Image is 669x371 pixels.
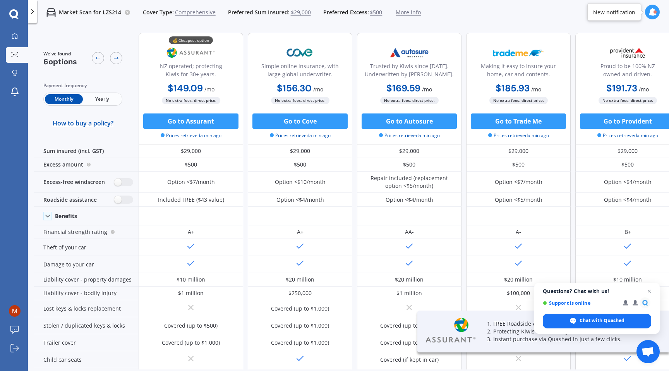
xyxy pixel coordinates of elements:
[188,228,194,236] div: A+
[164,322,218,330] div: Covered (up to $500)
[34,256,139,273] div: Damage to your car
[158,196,224,204] div: Included FREE ($43 value)
[178,289,204,297] div: $1 million
[604,178,652,186] div: Option <$4/month
[543,288,651,294] span: Questions? Chat with us!
[165,43,216,62] img: Assurant.png
[386,196,433,204] div: Option <$4/month
[34,193,139,207] div: Roadside assistance
[139,158,243,172] div: $500
[34,158,139,172] div: Excess amount
[370,9,382,16] span: $500
[59,9,121,16] p: Market Scan for LZS214
[602,43,653,62] img: Provident.png
[504,276,533,283] div: $20 million
[487,328,650,335] p: 2. Protecting Kiwis for over 35 years.
[270,132,331,139] span: Prices retrieved a min ago
[274,43,326,62] img: Cove.webp
[639,86,649,93] span: / mo
[362,113,457,129] button: Go to Autosure
[162,97,220,104] span: No extra fees, direct price.
[277,82,312,94] b: $156.30
[275,178,326,186] div: Option <$10/month
[624,228,631,236] div: B+
[599,97,657,104] span: No extra fees, direct price.
[271,97,329,104] span: No extra fees, direct price.
[487,320,650,328] p: 1. FREE Roadside Assistance for a limited time.
[395,276,424,283] div: $20 million
[252,113,348,129] button: Go to Cove
[143,9,174,16] span: Cover Type:
[364,62,455,81] div: Trusted by Kiwis since [DATE]. Underwritten by [PERSON_NAME].
[43,50,77,57] span: We've found
[53,119,113,127] span: How to buy a policy?
[357,144,461,158] div: $29,000
[384,43,435,62] img: Autosure.webp
[496,82,530,94] b: $185.93
[271,322,329,330] div: Covered (up to $1,000)
[175,9,216,16] span: Comprehensive
[169,36,213,44] div: 💰 Cheapest option
[396,9,421,16] span: More info
[297,228,304,236] div: A+
[405,228,414,236] div: AA-
[248,144,352,158] div: $29,000
[46,8,56,17] img: car.f15378c7a67c060ca3f3.svg
[34,317,139,334] div: Stolen / duplicated keys & locks
[471,113,566,129] button: Go to Trade Me
[645,287,654,296] span: Close chat
[604,196,652,204] div: Option <$4/month
[380,356,439,364] div: Covered (if kept in car)
[286,276,314,283] div: $20 million
[34,225,139,239] div: Financial strength rating
[177,276,205,283] div: $10 million
[495,178,542,186] div: Option <$7/month
[83,94,121,104] span: Yearly
[613,276,642,283] div: $10 million
[380,339,438,347] div: Covered (up to $1,000)
[228,9,290,16] span: Preferred Sum Insured:
[516,228,521,236] div: A-
[424,317,478,344] img: Assurant.webp
[487,335,650,343] p: 3. Instant purchase via Quashed in just a few clicks.
[34,351,139,368] div: Child car seats
[34,172,139,193] div: Excess-free windscreen
[204,86,214,93] span: / mo
[143,113,238,129] button: Go to Assurant
[580,317,624,324] span: Chat with Quashed
[162,339,220,347] div: Covered (up to $1,000)
[288,289,312,297] div: $250,000
[34,144,139,158] div: Sum insured (incl. GST)
[507,289,530,297] div: $100,000
[145,62,237,81] div: NZ operated; protecting Kiwis for 30+ years.
[271,339,329,347] div: Covered (up to $1,000)
[543,314,651,328] div: Chat with Quashed
[271,305,329,313] div: Covered (up to $1,000)
[34,334,139,351] div: Trailer cover
[43,57,77,67] span: 6 options
[380,322,438,330] div: Covered (up to $1,000)
[168,82,203,94] b: $149.09
[45,94,83,104] span: Monthly
[313,86,323,93] span: / mo
[363,174,456,190] div: Repair included (replacement option <$5/month)
[597,132,658,139] span: Prices retrieved a min ago
[422,86,432,93] span: / mo
[167,178,215,186] div: Option <$7/month
[489,97,548,104] span: No extra fees, direct price.
[531,86,541,93] span: / mo
[495,196,542,204] div: Option <$5/month
[379,132,440,139] span: Prices retrieved a min ago
[43,82,122,89] div: Payment frequency
[9,305,21,317] img: ACg8ocKSjQYITAsPxCKz411x3o2-SAL35kI4kfzPrPHbsM21nddw_A=s96-c
[380,97,439,104] span: No extra fees, direct price.
[543,300,618,306] span: Support is online
[636,340,660,363] div: Open chat
[55,213,77,220] div: Benefits
[291,9,311,16] span: $29,000
[466,144,571,158] div: $29,000
[493,43,544,62] img: Trademe.webp
[386,82,420,94] b: $169.59
[606,82,637,94] b: $191.73
[34,300,139,317] div: Lost keys & locks replacement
